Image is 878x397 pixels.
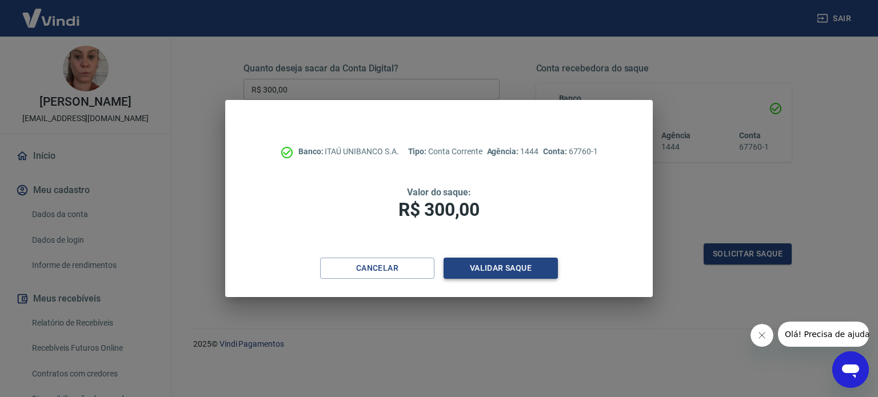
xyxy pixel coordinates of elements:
[487,146,538,158] p: 1444
[778,322,869,347] iframe: Mensagem da empresa
[487,147,521,156] span: Agência:
[407,187,471,198] span: Valor do saque:
[298,146,399,158] p: ITAÚ UNIBANCO S.A.
[7,8,96,17] span: Olá! Precisa de ajuda?
[543,146,598,158] p: 67760-1
[751,324,773,347] iframe: Fechar mensagem
[408,146,482,158] p: Conta Corrente
[543,147,569,156] span: Conta:
[398,199,480,220] span: R$ 300,00
[832,351,869,388] iframe: Botão para abrir a janela de mensagens
[408,147,429,156] span: Tipo:
[320,258,434,279] button: Cancelar
[444,258,558,279] button: Validar saque
[298,147,325,156] span: Banco:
